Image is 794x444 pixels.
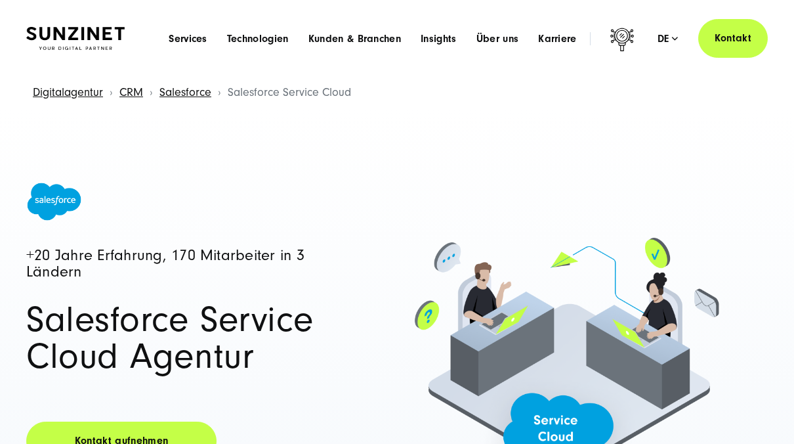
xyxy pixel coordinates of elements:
a: Digitalagentur [33,85,103,99]
a: Salesforce [159,85,211,99]
a: CRM [119,85,143,99]
div: de [658,32,679,45]
a: Insights [421,32,457,45]
a: Kunden & Branchen [308,32,401,45]
a: Technologien [227,32,289,45]
h1: Salesforce Service Cloud Agentur [26,301,364,375]
span: Salesforce Service Cloud [228,85,351,99]
a: Karriere [538,32,577,45]
img: Salesforce Logo - Salesforce Partner Agentur SUNZINET [26,182,82,221]
a: Services [169,32,207,45]
img: SUNZINET Full Service Digital Agentur [26,27,125,50]
a: Über uns [476,32,519,45]
h4: +20 Jahre Erfahrung, 170 Mitarbeiter in 3 Ländern [26,248,364,280]
a: Kontakt [698,19,768,58]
